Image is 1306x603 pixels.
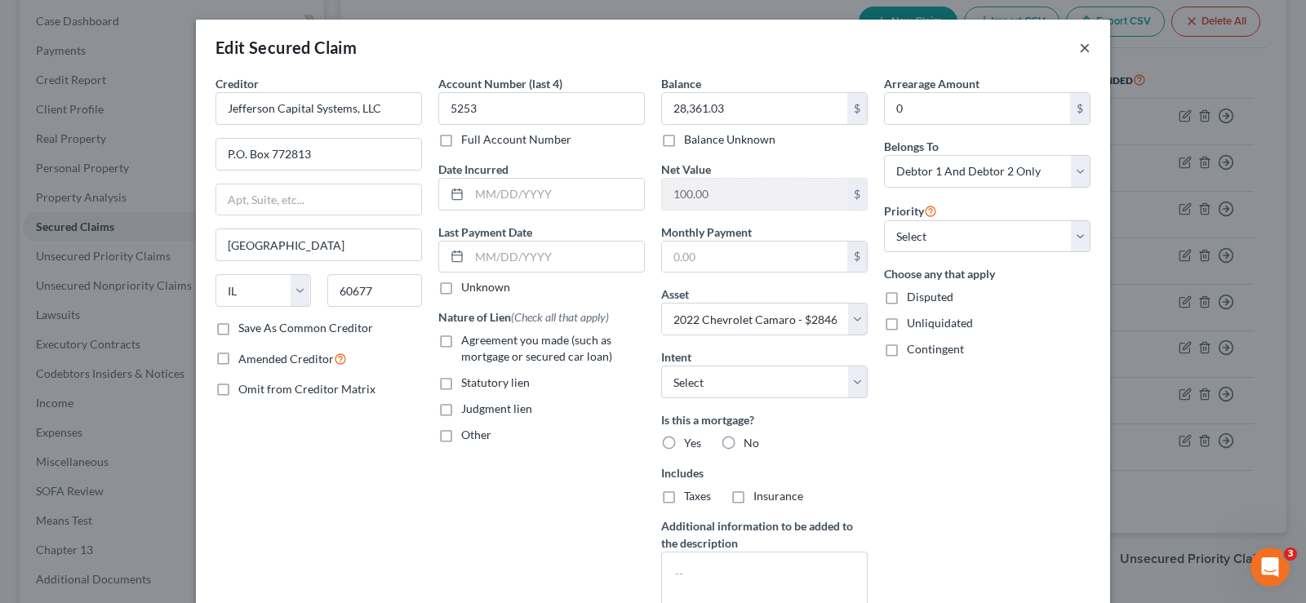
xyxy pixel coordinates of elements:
label: Full Account Number [461,131,571,148]
label: Balance Unknown [684,131,775,148]
input: 0.00 [662,93,847,124]
button: × [1079,38,1091,57]
input: Enter address... [216,139,421,170]
label: Nature of Lien [438,308,609,326]
span: Disputed [907,290,953,304]
label: Monthly Payment [661,224,752,241]
label: Is this a mortgage? [661,411,868,428]
label: Last Payment Date [438,224,532,241]
label: Arrearage Amount [884,75,979,92]
input: XXXX [438,92,645,125]
span: (Check all that apply) [511,310,609,324]
input: MM/DD/YYYY [469,242,644,273]
div: Edit Secured Claim [215,36,357,59]
div: $ [1070,93,1090,124]
span: No [744,436,759,450]
label: Unknown [461,279,510,295]
span: Amended Creditor [238,352,334,366]
input: Apt, Suite, etc... [216,184,421,215]
input: 0.00 [662,179,847,210]
input: MM/DD/YYYY [469,179,644,210]
input: Enter city... [216,229,421,260]
label: Account Number (last 4) [438,75,562,92]
span: Asset [661,287,689,301]
label: Priority [884,201,937,220]
label: Includes [661,464,868,481]
span: Taxes [684,489,711,503]
label: Intent [661,348,691,366]
label: Additional information to be added to the description [661,517,868,552]
span: Agreement you made (such as mortgage or secured car loan) [461,333,612,363]
span: Statutory lien [461,375,530,389]
input: Enter zip... [327,274,423,307]
span: Judgment lien [461,401,532,415]
span: Contingent [907,342,964,356]
iframe: Intercom live chat [1250,548,1290,587]
span: Belongs To [884,140,939,153]
label: Net Value [661,161,711,178]
label: Save As Common Creditor [238,320,373,336]
span: Creditor [215,77,259,91]
div: $ [847,93,867,124]
span: Omit from Creditor Matrix [238,382,375,396]
label: Balance [661,75,701,92]
span: Insurance [753,489,803,503]
div: $ [847,179,867,210]
label: Choose any that apply [884,265,1091,282]
span: 3 [1284,548,1297,561]
span: Other [461,428,491,441]
input: 0.00 [662,242,847,273]
span: Unliquidated [907,316,973,330]
div: $ [847,242,867,273]
span: Yes [684,436,701,450]
input: Search creditor by name... [215,92,422,125]
label: Date Incurred [438,161,509,178]
input: 0.00 [885,93,1070,124]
